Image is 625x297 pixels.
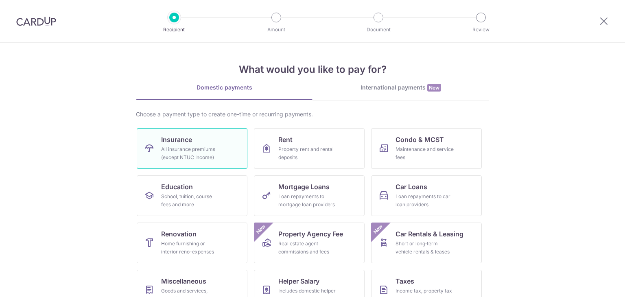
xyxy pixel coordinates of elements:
[161,182,193,192] span: Education
[278,135,293,144] span: Rent
[573,273,617,293] iframe: Opens a widget where you can find more information
[278,240,337,256] div: Real estate agent commissions and fees
[161,192,220,209] div: School, tuition, course fees and more
[254,223,268,236] span: New
[371,223,482,263] a: Car Rentals & LeasingShort or long‑term vehicle rentals & leasesNew
[396,135,444,144] span: Condo & MCST
[16,16,56,26] img: CardUp
[371,175,482,216] a: Car LoansLoan repayments to car loan providers
[396,276,414,286] span: Taxes
[396,182,427,192] span: Car Loans
[161,240,220,256] div: Home furnishing or interior reno-expenses
[136,110,489,118] div: Choose a payment type to create one-time or recurring payments.
[137,128,247,169] a: InsuranceAll insurance premiums (except NTUC Income)
[137,223,247,263] a: RenovationHome furnishing or interior reno-expenses
[278,145,337,162] div: Property rent and rental deposits
[254,128,365,169] a: RentProperty rent and rental deposits
[372,223,385,236] span: New
[161,135,192,144] span: Insurance
[312,83,489,92] div: International payments
[136,83,312,92] div: Domestic payments
[246,26,306,34] p: Amount
[451,26,511,34] p: Review
[427,84,441,92] span: New
[254,175,365,216] a: Mortgage LoansLoan repayments to mortgage loan providers
[136,62,489,77] h4: What would you like to pay for?
[396,145,454,162] div: Maintenance and service fees
[396,192,454,209] div: Loan repayments to car loan providers
[371,128,482,169] a: Condo & MCSTMaintenance and service fees
[396,240,454,256] div: Short or long‑term vehicle rentals & leases
[348,26,409,34] p: Document
[161,276,206,286] span: Miscellaneous
[144,26,204,34] p: Recipient
[396,229,463,239] span: Car Rentals & Leasing
[278,192,337,209] div: Loan repayments to mortgage loan providers
[278,182,330,192] span: Mortgage Loans
[278,229,343,239] span: Property Agency Fee
[254,223,365,263] a: Property Agency FeeReal estate agent commissions and feesNew
[278,276,319,286] span: Helper Salary
[161,229,197,239] span: Renovation
[137,175,247,216] a: EducationSchool, tuition, course fees and more
[161,145,220,162] div: All insurance premiums (except NTUC Income)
